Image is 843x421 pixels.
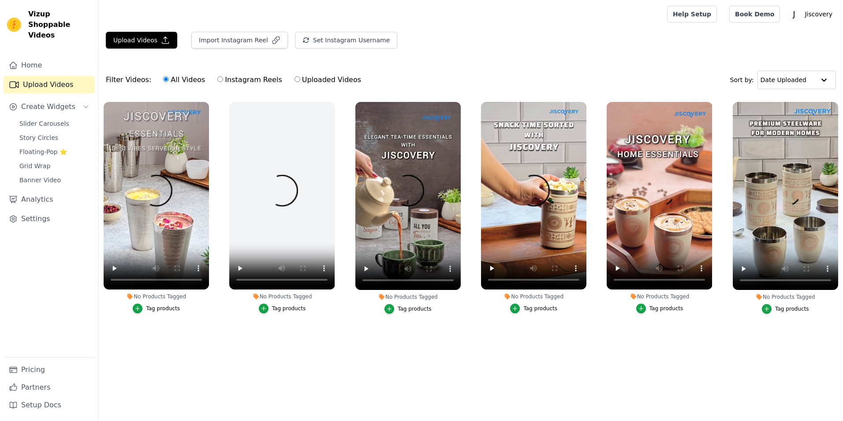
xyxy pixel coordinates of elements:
span: Banner Video [19,176,61,184]
div: Filter Videos: [106,70,366,90]
label: All Videos [163,74,205,86]
div: Sort by: [730,71,836,89]
a: Book Demo [729,6,780,23]
a: Story Circles [14,132,95,144]
a: Home [4,56,95,74]
a: Partners [4,379,95,396]
text: J [793,10,795,19]
div: Tag products [523,305,557,312]
a: Pricing [4,361,95,379]
div: No Products Tagged [104,293,209,300]
div: Tag products [398,305,432,312]
a: Settings [4,210,95,228]
button: Set Instagram Username [295,32,397,49]
input: All Videos [163,76,169,82]
button: Upload Videos [106,32,177,49]
button: Tag products [133,304,180,313]
span: Create Widgets [21,101,75,112]
a: Banner Video [14,174,95,186]
div: No Products Tagged [229,293,335,300]
div: No Products Tagged [607,293,712,300]
span: Grid Wrap [19,162,50,170]
button: Tag products [384,304,432,314]
img: Vizup [7,18,21,32]
input: Instagram Reels [217,76,223,82]
span: Floating-Pop ⭐ [19,147,67,156]
button: Tag products [259,304,306,313]
div: No Products Tagged [481,293,586,300]
a: Upload Videos [4,76,95,94]
a: Setup Docs [4,396,95,414]
a: Floating-Pop ⭐ [14,146,95,158]
a: Help Setup [667,6,717,23]
a: Grid Wrap [14,160,95,172]
button: J Jiscovery [787,6,836,22]
span: Slider Carousels [19,119,69,128]
span: Story Circles [19,133,58,142]
p: Jiscovery [801,6,836,22]
button: Tag products [510,304,557,313]
div: Tag products [272,305,306,312]
button: Create Widgets [4,98,95,116]
label: Instagram Reels [217,74,282,86]
div: No Products Tagged [733,293,838,301]
button: Tag products [762,304,809,314]
a: Slider Carousels [14,117,95,130]
a: Analytics [4,191,95,208]
div: Tag products [775,305,809,312]
input: Uploaded Videos [295,76,300,82]
button: Import Instagram Reel [191,32,288,49]
div: Tag products [146,305,180,312]
span: Vizup Shoppable Videos [28,9,91,41]
button: Tag products [636,304,683,313]
div: Tag products [649,305,683,312]
label: Uploaded Videos [294,74,362,86]
div: No Products Tagged [355,293,461,301]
